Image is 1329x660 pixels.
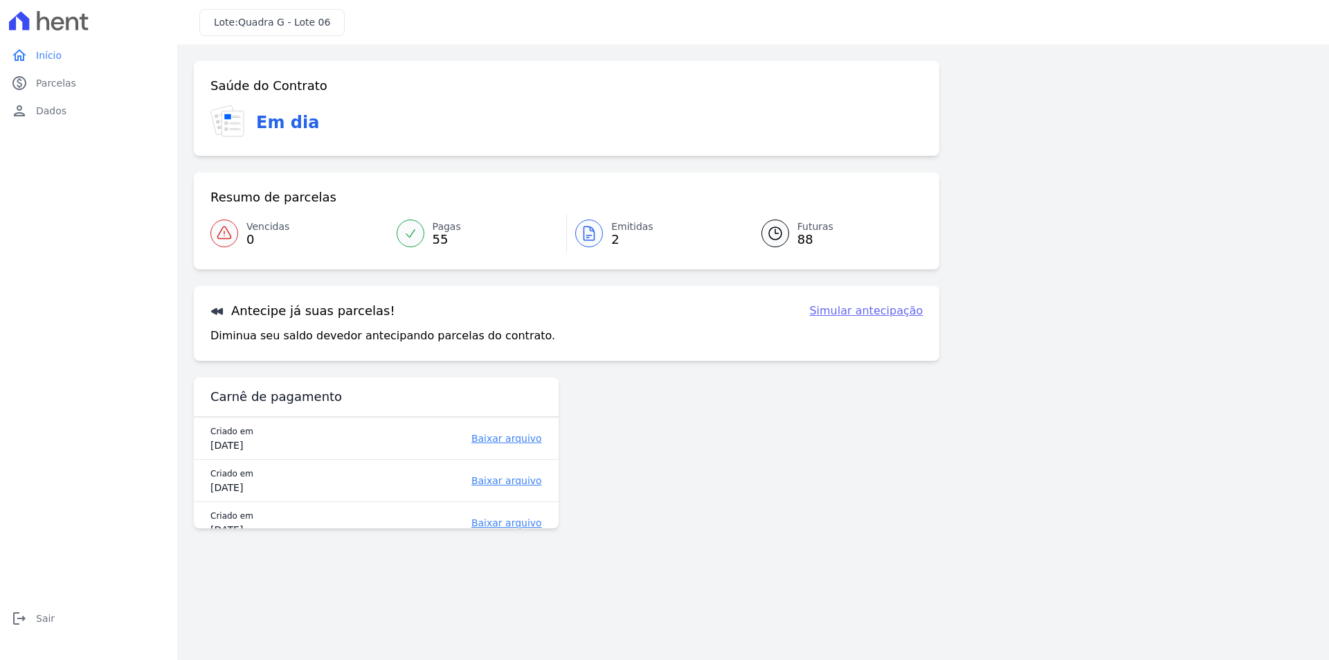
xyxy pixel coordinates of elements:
[611,234,653,245] span: 2
[11,75,28,91] i: paid
[365,431,542,445] a: Baixar arquivo
[210,328,555,344] p: Diminua seu saldo devedor antecipando parcelas do contrato.
[6,42,172,69] a: homeInício
[210,303,395,319] h3: Antecipe já suas parcelas!
[433,234,461,245] span: 55
[210,78,327,94] h3: Saúde do Contrato
[365,474,542,488] a: Baixar arquivo
[210,214,388,253] a: Vencidas 0
[611,220,653,234] span: Emitidas
[210,509,332,523] div: Criado em
[809,303,923,319] a: Simular antecipação
[256,110,319,135] h3: Em dia
[246,220,289,234] span: Vencidas
[214,15,330,30] h3: Lote:
[11,102,28,119] i: person
[210,523,332,537] div: [DATE]
[567,214,745,253] a: Emitidas 2
[11,610,28,627] i: logout
[365,516,542,530] a: Baixar arquivo
[797,234,833,245] span: 88
[797,220,833,234] span: Futuras
[210,389,342,405] h3: Carnê de pagamento
[36,76,76,90] span: Parcelas
[6,97,172,125] a: personDados
[36,104,66,118] span: Dados
[6,605,172,632] a: logoutSair
[36,612,55,625] span: Sair
[36,48,62,62] span: Início
[388,214,567,253] a: Pagas 55
[210,189,336,206] h3: Resumo de parcelas
[210,438,332,452] div: [DATE]
[210,425,332,438] div: Criado em
[210,467,332,481] div: Criado em
[238,17,330,28] span: Quadra G - Lote 06
[11,47,28,64] i: home
[745,214,923,253] a: Futuras 88
[210,481,332,494] div: [DATE]
[246,234,289,245] span: 0
[433,220,461,234] span: Pagas
[6,69,172,97] a: paidParcelas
